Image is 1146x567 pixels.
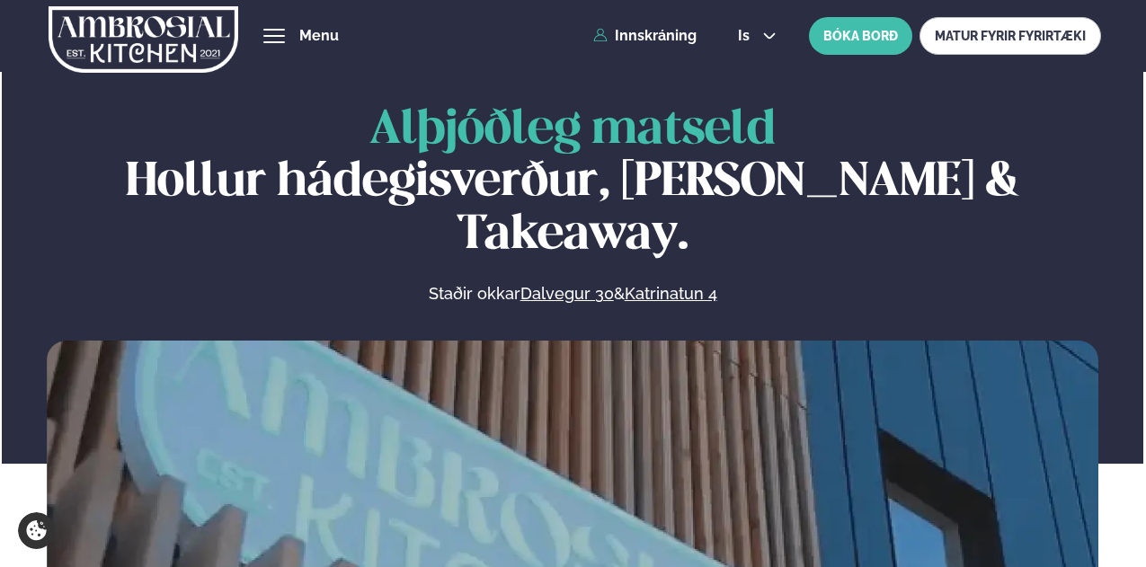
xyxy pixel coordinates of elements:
a: MATUR FYRIR FYRIRTÆKI [919,17,1101,55]
img: logo [49,3,238,76]
a: Katrinatun 4 [625,283,717,305]
p: Staðir okkar & [233,283,912,305]
a: Cookie settings [18,512,55,549]
button: is [724,29,791,43]
a: Dalvegur 30 [520,283,614,305]
a: Innskráning [593,28,697,44]
span: Alþjóðleg matseld [369,108,776,153]
span: is [738,29,755,43]
h1: Hollur hádegisverður, [PERSON_NAME] & Takeaway. [47,104,1098,261]
button: hamburger [263,25,285,47]
button: BÓKA BORÐ [809,17,912,55]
